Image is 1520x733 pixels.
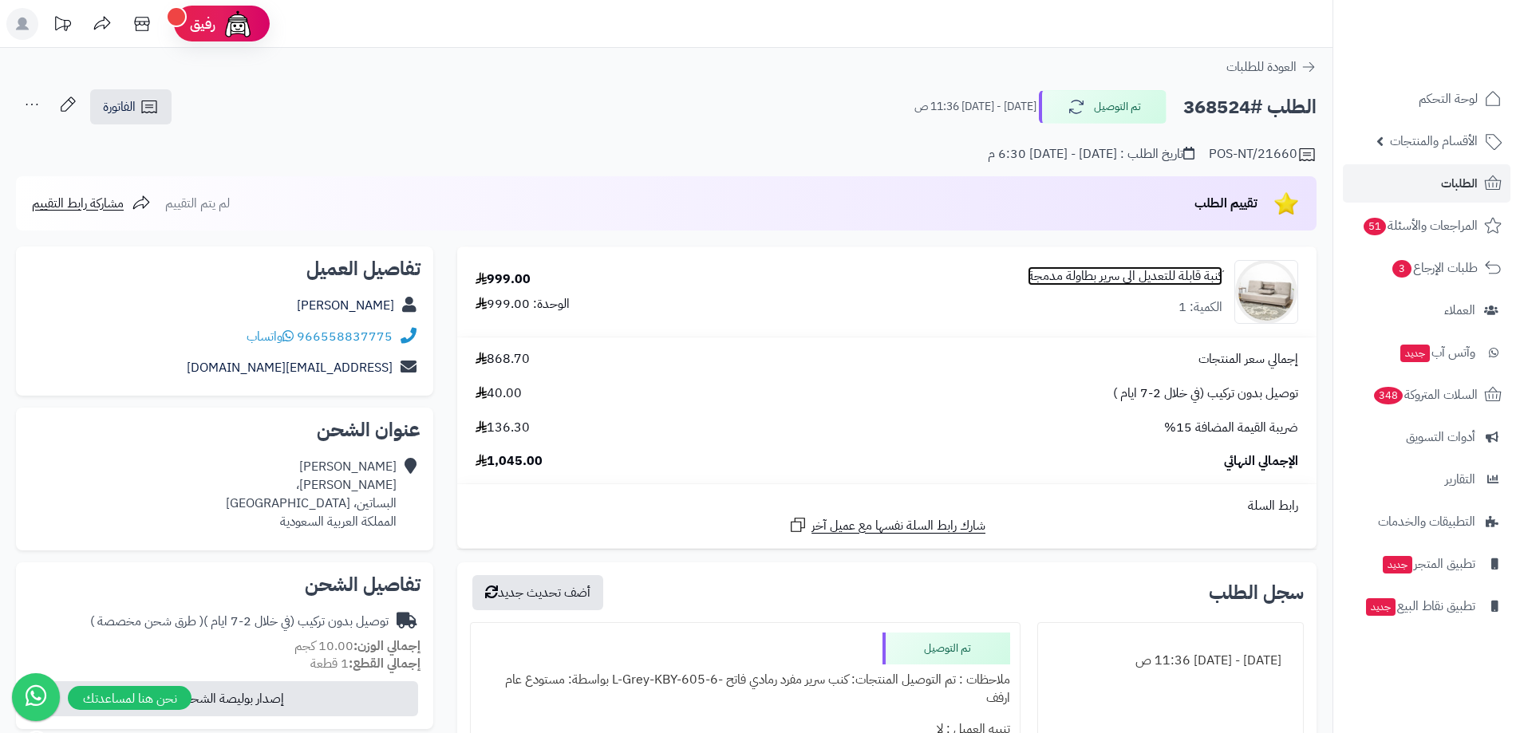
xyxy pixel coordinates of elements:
img: 1747814164-1-90x90.jpg [1235,260,1297,324]
span: تقييم الطلب [1194,194,1257,213]
span: لوحة التحكم [1419,88,1478,110]
h3: سجل الطلب [1209,583,1304,602]
div: [PERSON_NAME] [PERSON_NAME]، البساتين، [GEOGRAPHIC_DATA] المملكة العربية السعودية [226,458,397,530]
span: شارك رابط السلة نفسها مع عميل آخر [811,517,985,535]
span: 348 [1374,387,1403,404]
button: أضف تحديث جديد [472,575,603,610]
strong: إجمالي الوزن: [353,636,420,656]
a: 966558837775 [297,327,393,346]
a: تطبيق نقاط البيعجديد [1343,587,1510,625]
a: الفاتورة [90,89,172,124]
a: واتساب [247,327,294,346]
a: الطلبات [1343,164,1510,203]
span: التقارير [1445,468,1475,491]
span: 40.00 [476,384,522,403]
small: [DATE] - [DATE] 11:36 ص [914,99,1036,115]
div: تاريخ الطلب : [DATE] - [DATE] 6:30 م [988,145,1194,164]
a: التطبيقات والخدمات [1343,502,1510,541]
a: [EMAIL_ADDRESS][DOMAIN_NAME] [187,358,393,377]
a: شارك رابط السلة نفسها مع عميل آخر [788,515,985,535]
span: وآتس آب [1399,341,1475,364]
img: ai-face.png [222,8,254,40]
span: 868.70 [476,350,530,368]
span: العملاء [1444,299,1475,321]
strong: إجمالي القطع: [349,654,420,673]
a: تطبيق المتجرجديد [1343,545,1510,583]
span: المراجعات والأسئلة [1362,215,1478,237]
a: المراجعات والأسئلة51 [1343,207,1510,245]
button: تم التوصيل [1039,90,1167,124]
span: جديد [1383,556,1412,573]
span: جديد [1366,598,1396,616]
span: أدوات التسويق [1406,426,1475,448]
button: إصدار بوليصة الشحن [26,681,418,716]
a: أدوات التسويق [1343,418,1510,456]
span: طلبات الإرجاع [1391,257,1478,279]
a: العودة للطلبات [1226,57,1317,77]
span: إجمالي سعر المنتجات [1198,350,1298,368]
h2: الطلب #368524 [1183,91,1317,124]
span: تطبيق المتجر [1381,553,1475,575]
span: الأقسام والمنتجات [1390,130,1478,152]
a: كنبة قابلة للتعديل الي سرير بطاولة مدمجة [1028,267,1222,286]
div: الوحدة: 999.00 [476,295,570,313]
span: ( طرق شحن مخصصة ) [90,612,203,631]
span: الإجمالي النهائي [1224,452,1298,471]
span: 51 [1364,218,1386,235]
a: العملاء [1343,291,1510,329]
span: التطبيقات والخدمات [1378,510,1475,533]
div: POS-NT/21660 [1209,145,1317,164]
span: لم يتم التقييم [165,194,230,213]
a: لوحة التحكم [1343,80,1510,118]
a: السلات المتروكة348 [1343,376,1510,414]
div: رابط السلة [464,497,1310,515]
a: مشاركة رابط التقييم [32,194,151,213]
span: العودة للطلبات [1226,57,1297,77]
small: 1 قطعة [310,654,420,673]
h2: تفاصيل الشحن [29,575,420,594]
span: تطبيق نقاط البيع [1364,595,1475,617]
span: مشاركة رابط التقييم [32,194,124,213]
span: الفاتورة [103,97,136,116]
div: [DATE] - [DATE] 11:36 ص [1048,645,1293,676]
span: رفيق [190,14,215,33]
span: 3 [1392,260,1411,278]
h2: تفاصيل العميل [29,259,420,278]
a: تحديثات المنصة [42,8,82,44]
span: 136.30 [476,419,530,437]
span: السلات المتروكة [1372,384,1478,406]
h2: عنوان الشحن [29,420,420,439]
small: 10.00 كجم [294,636,420,656]
span: توصيل بدون تركيب (في خلال 2-7 ايام ) [1113,384,1298,403]
a: التقارير [1343,460,1510,499]
div: ملاحظات : تم التوصيل المنتجات: كنب سرير مفرد رمادي فاتح -L-Grey-KBY-605-6 بواسطة: مستودع عام ارفف [480,664,1009,714]
div: تم التوصيل [882,633,1010,664]
a: وآتس آبجديد [1343,333,1510,372]
span: الطلبات [1441,172,1478,195]
span: 1,045.00 [476,452,543,471]
span: ضريبة القيمة المضافة 15% [1164,419,1298,437]
span: جديد [1400,345,1430,362]
div: توصيل بدون تركيب (في خلال 2-7 ايام ) [90,613,389,631]
a: طلبات الإرجاع3 [1343,249,1510,287]
a: [PERSON_NAME] [297,296,394,315]
div: 999.00 [476,270,531,289]
div: الكمية: 1 [1178,298,1222,317]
